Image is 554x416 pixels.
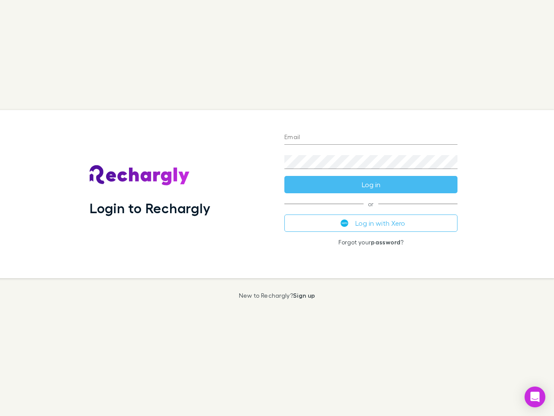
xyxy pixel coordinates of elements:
img: Xero's logo [341,219,348,227]
img: Rechargly's Logo [90,165,190,186]
button: Log in with Xero [284,214,457,232]
div: Open Intercom Messenger [525,387,545,407]
a: password [371,238,400,246]
h1: Login to Rechargly [90,200,210,216]
a: Sign up [293,292,315,299]
button: Log in [284,176,457,193]
span: or [284,204,457,204]
p: Forgot your ? [284,239,457,246]
p: New to Rechargly? [239,292,316,299]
